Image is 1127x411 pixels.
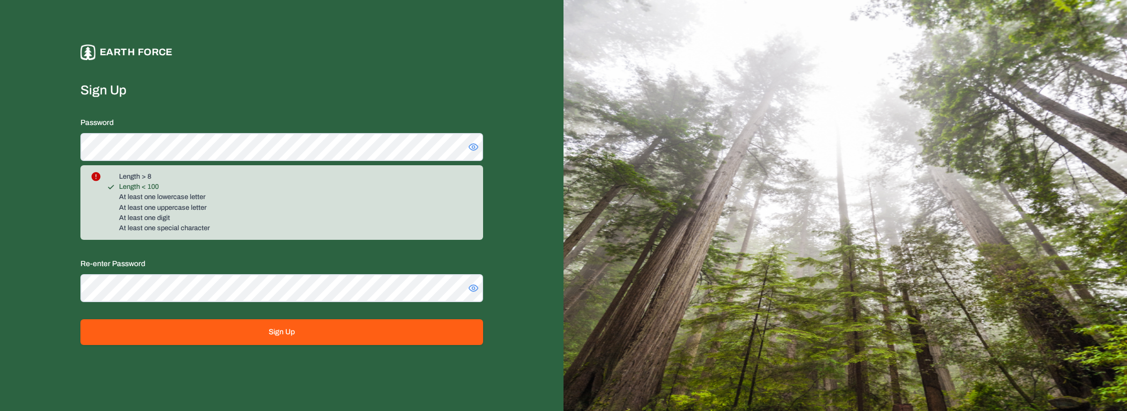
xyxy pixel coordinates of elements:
label: Sign Up [80,82,483,99]
p: Length > 8 [119,172,151,182]
p: At least one lowercase letter [119,192,205,202]
p: Earth force [100,45,173,60]
button: Sign Up [80,319,483,345]
label: Re-enter Password [80,260,145,268]
p: Length < 100 [119,182,159,192]
p: At least one digit [119,213,170,223]
label: Password [80,119,114,127]
img: earthforce-logo-white-uG4MPadI.svg [80,45,95,60]
p: At least one uppercase letter [119,203,206,213]
p: At least one special character [119,223,210,233]
img: svg%3e [91,172,101,181]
